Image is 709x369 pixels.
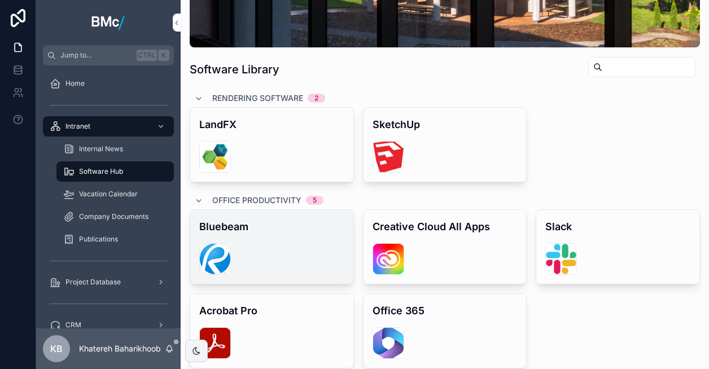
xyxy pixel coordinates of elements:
[79,144,123,153] span: Internal News
[190,107,354,182] a: LandFX
[199,219,344,234] h4: Bluebeam
[56,184,174,204] a: Vacation Calendar
[363,293,527,368] a: Office 365
[79,212,148,221] span: Company Documents
[212,93,303,104] span: Rendering Software
[363,209,527,284] a: Creative Cloud All Apps
[190,61,279,77] h1: Software Library
[56,229,174,249] a: Publications
[313,196,317,205] div: 5
[373,219,518,234] h4: Creative Cloud All Apps
[43,315,174,335] a: CRM
[65,79,85,88] span: Home
[190,209,354,284] a: Bluebeam
[56,207,174,227] a: Company Documents
[363,107,527,182] a: SketchUp
[159,51,168,60] span: K
[545,219,690,234] h4: Slack
[91,14,125,32] img: App logo
[50,342,63,355] span: KB
[65,278,121,287] span: Project Database
[536,209,700,284] a: Slack
[43,116,174,137] a: Intranet
[43,45,174,65] button: Jump to...CtrlK
[56,161,174,182] a: Software Hub
[373,117,518,132] h4: SketchUp
[43,73,174,94] a: Home
[79,167,123,176] span: Software Hub
[79,235,118,244] span: Publications
[65,320,81,330] span: CRM
[314,94,318,103] div: 2
[190,293,354,368] a: Acrobat Pro
[137,50,157,61] span: Ctrl
[65,122,90,131] span: Intranet
[56,139,174,159] a: Internal News
[60,51,132,60] span: Jump to...
[199,117,344,132] h4: LandFX
[43,272,174,292] a: Project Database
[79,190,138,199] span: Vacation Calendar
[79,343,161,354] p: Khatereh Baharikhoob
[212,195,301,206] span: Office Productivity
[373,303,518,318] h4: Office 365
[199,303,344,318] h4: Acrobat Pro
[36,65,181,328] div: scrollable content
